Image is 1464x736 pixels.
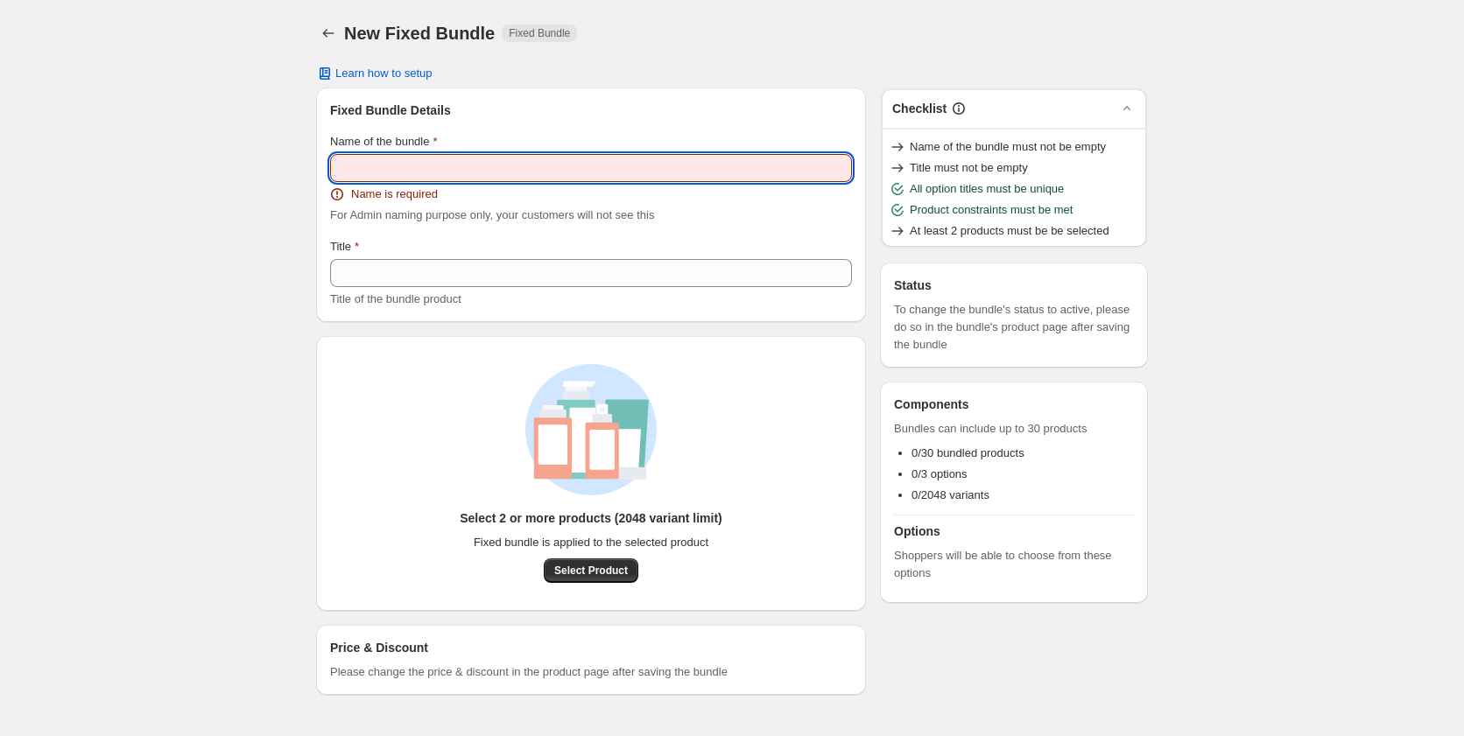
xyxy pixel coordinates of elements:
[330,102,852,119] h3: Fixed Bundle Details
[335,67,433,81] span: Learn how to setup
[330,238,359,256] label: Title
[911,446,1024,459] span: 0/30 bundled products
[894,301,1134,354] span: To change the bundle's status to active, please do so in the bundle's product page after saving t...
[894,420,1134,438] span: Bundles can include up to 30 products
[910,159,1028,177] span: Title must not be empty
[330,663,728,681] span: Please change the price & discount in the product page after saving the bundle
[344,23,495,44] h1: New Fixed Bundle
[894,396,969,413] h3: Components
[892,100,947,117] h3: Checklist
[894,277,1134,294] h3: Status
[911,467,968,480] span: 0/3 options
[910,180,1064,198] span: All option titles must be unique
[544,558,638,583] button: Select Product
[330,133,438,151] label: Name of the bundle
[330,292,461,305] span: Title of the bundle product
[910,222,1109,240] span: At least 2 products must be be selected
[911,488,989,501] span: 0/2048 variants
[330,208,654,221] span: For Admin naming purpose only, your customers will not see this
[460,509,722,527] h3: Select 2 or more products (2048 variant limit)
[330,639,428,656] h3: Price & Discount
[894,547,1134,582] span: Shoppers will be able to choose from these options
[330,186,852,203] div: Name is required
[306,61,443,86] button: Learn how to setup
[316,21,341,46] button: Back
[474,534,708,551] span: Fixed bundle is applied to the selected product
[509,26,570,40] span: Fixed Bundle
[910,201,1073,219] span: Product constraints must be met
[910,138,1106,156] span: Name of the bundle must not be empty
[894,522,1134,540] h3: Options
[554,564,628,578] span: Select Product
